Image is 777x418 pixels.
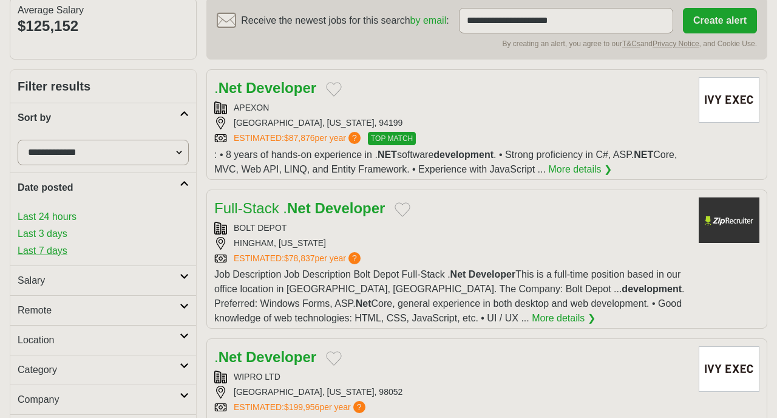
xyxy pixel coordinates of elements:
a: Last 3 days [18,227,189,241]
strong: development [622,284,682,294]
div: [GEOGRAPHIC_DATA], [US_STATE], 94199 [214,117,689,129]
a: More details ❯ [548,162,612,177]
strong: Net [219,80,242,96]
span: $78,837 [284,253,315,263]
span: $199,956 [284,402,319,412]
div: WIPRO LTD [214,371,689,383]
a: Salary [10,266,196,295]
a: Privacy Notice [653,39,699,48]
a: Sort by [10,103,196,132]
div: Average Salary [18,5,189,15]
a: .Net Developer [214,349,316,365]
a: ESTIMATED:$199,956per year? [234,401,368,414]
span: TOP MATCH [368,132,416,145]
a: by email [410,15,447,26]
strong: Net [219,349,242,365]
a: Last 24 hours [18,210,189,224]
h2: Filter results [10,70,196,103]
button: Create alert [683,8,757,33]
h2: Salary [18,273,180,288]
h2: Date posted [18,180,180,195]
img: Company logo [699,346,759,392]
div: APEXON [214,101,689,114]
a: ESTIMATED:$87,876per year? [234,132,363,145]
strong: Developer [469,269,515,279]
a: Category [10,355,196,385]
h2: Company [18,392,180,407]
strong: NET [378,149,397,160]
a: ESTIMATED:$78,837per year? [234,252,363,265]
strong: NET [634,149,653,160]
strong: Net [356,298,372,309]
a: T&Cs [622,39,640,48]
h2: Location [18,333,180,348]
strong: Net [287,200,311,216]
span: Receive the newest jobs for this search : [241,13,449,28]
button: Add to favorite jobs [326,351,342,366]
span: ? [353,401,365,413]
a: Full-Stack .Net Developer [214,200,385,216]
div: BOLT DEPOT [214,222,689,235]
button: Add to favorite jobs [326,82,342,97]
h2: Remote [18,303,180,318]
span: : • 8 years of hands-on experience in . software . • Strong proficiency in C#, ASP. Core, MVC, We... [214,149,677,174]
a: Remote [10,295,196,325]
h2: Category [18,363,180,377]
div: HINGHAM, [US_STATE] [214,237,689,250]
a: .Net Developer [214,80,316,96]
strong: Net [450,269,466,279]
a: More details ❯ [532,311,595,326]
div: By creating an alert, you agree to our and , and Cookie Use. [217,38,757,49]
strong: Developer [314,200,385,216]
strong: Developer [246,80,316,96]
div: [GEOGRAPHIC_DATA], [US_STATE], 98052 [214,386,689,399]
span: ? [348,132,361,144]
a: Date posted [10,173,196,202]
img: Company logo [699,197,759,243]
div: $125,152 [18,15,189,37]
strong: Developer [246,349,316,365]
span: $87,876 [284,133,315,143]
a: Company [10,385,196,414]
img: Company logo [699,77,759,123]
a: Location [10,325,196,355]
span: Job Description Job Description Bolt Depot Full-Stack . This is a full-time position based in our... [214,269,685,323]
a: Last 7 days [18,244,189,258]
h2: Sort by [18,111,180,125]
strong: development [433,149,494,160]
span: ? [348,252,361,264]
button: Add to favorite jobs [395,202,410,217]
